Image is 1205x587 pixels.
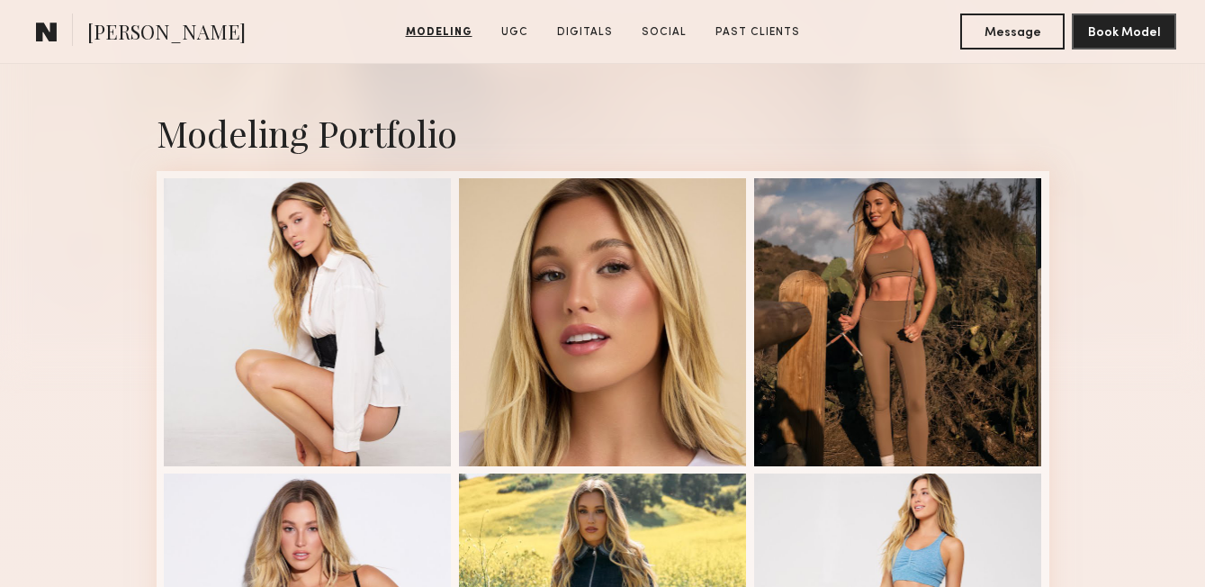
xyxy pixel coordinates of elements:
div: Modeling Portfolio [157,109,1049,157]
a: Social [634,24,694,41]
a: Past Clients [708,24,807,41]
a: UGC [494,24,535,41]
a: Digitals [550,24,620,41]
button: Book Model [1072,14,1176,50]
a: Modeling [399,24,480,41]
a: Book Model [1072,23,1176,39]
span: [PERSON_NAME] [87,18,246,50]
button: Message [960,14,1065,50]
